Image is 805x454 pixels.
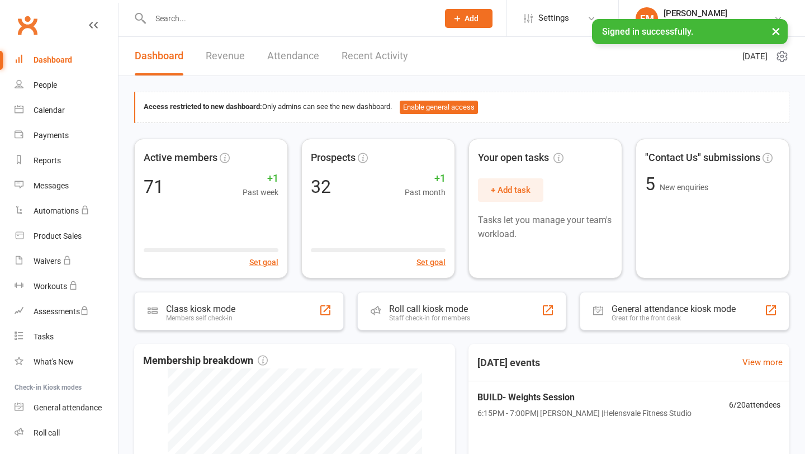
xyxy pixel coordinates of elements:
div: Workouts [34,282,67,291]
span: 6 / 20 attendees [729,399,780,411]
div: People [34,81,57,89]
button: Set goal [416,256,446,268]
a: General attendance kiosk mode [15,395,118,420]
div: Waivers [34,257,61,266]
a: Dashboard [135,37,183,75]
div: General attendance kiosk mode [612,304,736,314]
a: Payments [15,123,118,148]
span: [DATE] [742,50,768,63]
span: Active members [144,150,217,166]
a: Assessments [15,299,118,324]
a: Recent Activity [342,37,408,75]
span: BUILD- Weights Session [477,390,692,405]
div: Payments [34,131,69,140]
div: Roll call kiosk mode [389,304,470,314]
p: Tasks let you manage your team's workload. [478,213,613,242]
div: Class kiosk mode [166,304,235,314]
a: Roll call [15,420,118,446]
span: New enquiries [660,183,708,192]
button: Set goal [249,256,278,268]
div: Reports [34,156,61,165]
a: Revenue [206,37,245,75]
span: Settings [538,6,569,31]
input: Search... [147,11,430,26]
button: Add [445,9,493,28]
button: Enable general access [400,101,478,114]
div: [PERSON_NAME] [664,8,774,18]
a: Messages [15,173,118,198]
div: General attendance [34,403,102,412]
a: Automations [15,198,118,224]
div: Helensvale Fitness Studio (HFS) [664,18,774,29]
div: Only admins can see the new dashboard. [144,101,780,114]
span: 6:15PM - 7:00PM | [PERSON_NAME] | Helensvale Fitness Studio [477,407,692,419]
a: Tasks [15,324,118,349]
div: Calendar [34,106,65,115]
a: What's New [15,349,118,375]
a: Product Sales [15,224,118,249]
a: Attendance [267,37,319,75]
div: Assessments [34,307,89,316]
span: Add [465,14,479,23]
a: Workouts [15,274,118,299]
div: Product Sales [34,231,82,240]
button: × [766,19,786,43]
h3: [DATE] events [468,353,549,373]
a: People [15,73,118,98]
div: Automations [34,206,79,215]
div: 71 [144,178,164,196]
a: View more [742,356,783,369]
a: Clubworx [13,11,41,39]
span: Signed in successfully. [602,26,693,37]
span: Past week [243,186,278,198]
div: Tasks [34,332,54,341]
span: Past month [405,186,446,198]
span: Your open tasks [478,150,563,166]
span: Membership breakdown [143,353,268,369]
span: +1 [405,171,446,187]
strong: Access restricted to new dashboard: [144,102,262,111]
a: Dashboard [15,48,118,73]
span: 5 [645,173,660,195]
span: +1 [243,171,278,187]
a: Reports [15,148,118,173]
div: Great for the front desk [612,314,736,322]
span: Prospects [311,150,356,166]
div: 32 [311,178,331,196]
div: Roll call [34,428,60,437]
div: Dashboard [34,55,72,64]
a: Calendar [15,98,118,123]
a: Waivers [15,249,118,274]
div: What's New [34,357,74,366]
span: "Contact Us" submissions [645,150,760,166]
div: Staff check-in for members [389,314,470,322]
button: + Add task [478,178,543,202]
div: Messages [34,181,69,190]
div: Members self check-in [166,314,235,322]
div: EM [636,7,658,30]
